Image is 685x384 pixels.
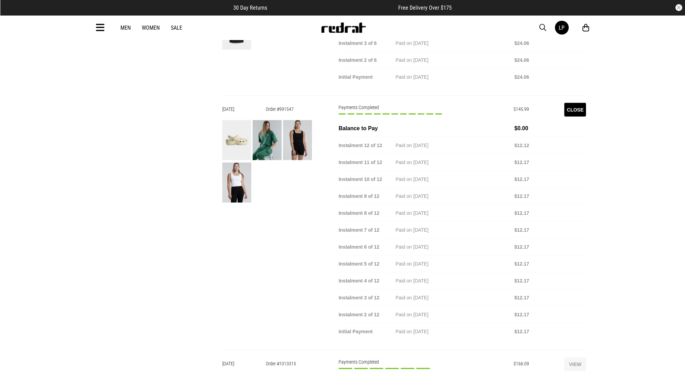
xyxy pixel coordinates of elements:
[266,361,339,374] div: Order #1013315
[266,106,339,120] div: Order #991547
[339,209,395,217] div: Instalment 8 of 12
[395,175,514,183] div: Paid on [DATE]
[514,192,556,200] div: $12.17
[339,141,395,149] div: Instalment 12 of 12
[564,357,586,371] button: View
[395,293,514,301] div: Paid on [DATE]
[398,4,452,11] span: Free Delivery Over $175
[514,209,556,217] div: $12.17
[513,361,564,374] div: $166.09
[142,25,160,31] a: Women
[120,25,131,31] a: Men
[514,141,556,149] div: $12.12
[514,175,556,183] div: $12.17
[339,293,395,301] div: Instalment 3 of 12
[339,192,395,200] div: Instalment 9 of 12
[339,158,395,166] div: Instalment 11 of 12
[339,242,395,251] div: Instalment 6 of 12
[395,259,514,268] div: Paid on [DATE]
[564,103,586,116] button: Close
[281,4,384,11] iframe: Customer reviews powered by Trustpilot
[514,158,556,166] div: $12.17
[339,175,395,183] div: Instalment 10 of 12
[395,242,514,251] div: Paid on [DATE]
[514,56,556,64] div: $24.06
[339,276,395,285] div: Instalment 4 of 12
[321,22,366,33] img: Redrat logo
[339,73,395,81] div: Initial Payment
[339,327,395,335] div: Initial Payment
[6,3,26,23] button: Open LiveChat chat widget
[514,310,556,318] div: $12.17
[222,361,266,374] div: [DATE]
[395,276,514,285] div: Paid on [DATE]
[339,310,395,318] div: Instalment 2 of 12
[514,39,556,47] div: $24.06
[339,104,379,110] span: Payments Completed
[514,293,556,301] div: $12.17
[395,310,514,318] div: Paid on [DATE]
[222,106,266,120] div: [DATE]
[559,25,565,31] div: LP
[514,327,556,335] div: $12.17
[395,327,514,335] div: Paid on [DATE]
[395,209,514,217] div: Paid on [DATE]
[339,56,395,64] div: Instalment 2 of 6
[514,124,556,132] div: $0.00
[514,259,556,268] div: $12.17
[395,158,514,166] div: Paid on [DATE]
[514,73,556,81] div: $24.06
[233,4,267,11] span: 30 Day Returns
[395,56,514,64] div: Paid on [DATE]
[339,225,395,234] div: Instalment 7 of 12
[339,259,395,268] div: Instalment 5 of 12
[339,359,379,364] span: Payments Completed
[339,124,395,132] div: Balance to Pay
[514,225,556,234] div: $12.17
[339,39,395,47] div: Instalment 3 of 6
[395,225,514,234] div: Paid on [DATE]
[513,106,564,120] div: $145.99
[395,39,514,47] div: Paid on [DATE]
[395,192,514,200] div: Paid on [DATE]
[171,25,182,31] a: Sale
[514,242,556,251] div: $12.17
[514,276,556,285] div: $12.17
[395,73,514,81] div: Paid on [DATE]
[395,141,514,149] div: Paid on [DATE]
